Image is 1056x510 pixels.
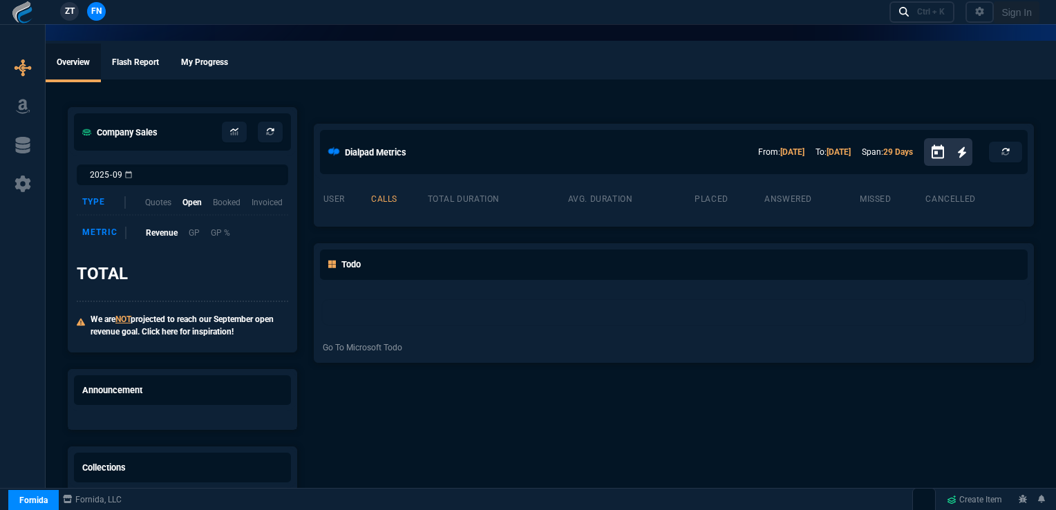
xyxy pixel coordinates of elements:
[82,126,158,139] h5: Company Sales
[82,196,126,209] div: Type
[323,341,402,354] a: Go To Microsoft Todo
[345,146,406,159] h5: Dialpad Metrics
[170,44,239,82] a: My Progress
[213,196,241,209] p: Booked
[182,196,202,209] p: Open
[780,147,804,157] a: [DATE]
[101,44,170,82] a: Flash Report
[65,5,75,17] span: ZT
[941,489,1008,510] a: Create Item
[862,146,913,158] p: Span:
[764,188,859,207] th: answered
[567,188,695,207] th: avg. duration
[46,44,101,82] a: Overview
[211,227,230,239] p: GP %
[917,6,945,17] div: Ctrl + K
[323,188,370,207] th: user
[91,313,288,338] p: We are projected to reach our September open revenue goal. Click here for inspiration!
[146,227,178,239] p: Revenue
[115,314,131,324] span: NOT
[883,147,913,157] a: 29 Days
[189,227,200,239] p: GP
[59,493,126,506] a: msbcCompanyName
[925,188,1025,207] th: cancelled
[82,461,126,474] h5: Collections
[77,263,128,284] h3: TOTAL
[82,384,142,397] h5: Announcement
[827,147,851,157] a: [DATE]
[930,142,957,162] button: Open calendar
[758,146,804,158] p: From:
[427,188,567,207] th: total duration
[815,146,851,158] p: To:
[859,188,925,207] th: missed
[91,5,102,17] span: FN
[328,258,361,271] h5: Todo
[370,188,427,207] th: calls
[145,196,171,209] p: Quotes
[252,196,283,209] p: Invoiced
[82,227,126,239] div: Metric
[694,188,764,207] th: placed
